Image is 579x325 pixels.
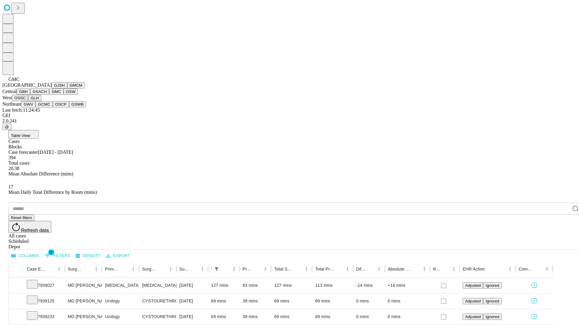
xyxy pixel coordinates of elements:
button: GMCM [67,82,85,88]
div: MD [PERSON_NAME] R Md [68,309,99,324]
div: Surgery Name [142,267,157,271]
button: Ignored [483,298,501,304]
button: Sort [46,265,55,273]
button: Menu [302,265,311,273]
span: [DATE] - [DATE] [38,150,73,155]
div: 113 mins [315,278,350,293]
div: 69 mins [315,293,350,309]
div: 0 mins [388,309,427,324]
button: Sort [221,265,230,273]
button: Menu [375,265,383,273]
span: [GEOGRAPHIC_DATA] [2,82,52,88]
button: Sort [534,265,543,273]
button: Export [105,251,131,261]
span: West [2,95,12,100]
button: Menu [261,265,270,273]
div: 7939233 [27,309,62,324]
button: OSW [64,88,78,95]
button: Expand [12,280,21,291]
div: Urology [105,293,136,309]
div: +14 mins [388,278,427,293]
button: GCMC [36,101,53,107]
button: GSACH [30,88,49,95]
span: Adjusted [465,299,481,303]
div: 69 mins [274,309,309,324]
button: Menu [506,265,514,273]
button: Refresh data [8,221,51,233]
div: 83 mins [243,278,268,293]
div: Resolved in EHR [433,267,441,271]
div: CYSTOURETHROSCOPY WITH INSERTION URETERAL [MEDICAL_DATA] [142,309,173,324]
button: @ [2,124,11,130]
button: Menu [230,265,238,273]
span: 1 [48,249,54,255]
button: Menu [92,265,100,273]
button: Reset filters [8,215,34,221]
button: Menu [198,265,207,273]
span: Ignored [486,314,499,319]
button: GLH [28,95,41,101]
span: 394 [8,155,16,160]
div: 39 mins [243,293,268,309]
button: Adjusted [463,282,483,289]
div: 0 mins [388,293,427,309]
div: 0 mins [356,293,382,309]
div: Urology [105,309,136,324]
div: [DATE] [179,309,205,324]
button: Sort [366,265,375,273]
button: GSWB [69,101,86,107]
div: 39 mins [243,309,268,324]
button: Menu [166,265,175,273]
div: Surgeon Name [68,267,83,271]
button: Sort [412,265,420,273]
button: Ignored [483,314,501,320]
div: 2.0.241 [2,118,577,124]
button: Menu [450,265,458,273]
button: Show filters [212,265,221,273]
div: 69 mins [211,309,237,324]
div: Total Predicted Duration [315,267,334,271]
span: Case forecaster [8,150,38,155]
button: Adjusted [463,314,483,320]
span: Ignored [486,283,499,288]
div: [DATE] [179,278,205,293]
button: Adjusted [463,298,483,304]
div: 69 mins [274,293,309,309]
span: Mean Daily Total Difference by Room (mins) [8,190,97,195]
button: Sort [190,265,198,273]
div: 7939125 [27,293,62,309]
div: Scheduled In Room Duration [211,267,212,271]
button: Show filters [43,251,72,261]
button: GBH [17,88,30,95]
span: Total cases [8,160,30,166]
span: Reset filters [11,215,32,220]
div: Surgery Date [179,267,189,271]
button: Sort [441,265,450,273]
button: Menu [543,265,551,273]
button: Ignored [483,282,501,289]
button: Sort [253,265,261,273]
button: GWV [21,101,36,107]
span: Table View [11,133,30,138]
span: Adjusted [465,314,481,319]
span: Northeast [2,101,21,107]
button: Sort [486,265,494,273]
div: Comments [519,267,534,271]
span: Last fetch: 11:24:45 [2,107,40,113]
span: Central [2,89,17,94]
div: [MEDICAL_DATA] [105,278,136,293]
button: Sort [84,265,92,273]
button: Table View [8,130,39,139]
div: 127 mins [211,278,237,293]
div: -14 mins [356,278,382,293]
button: Density [74,251,102,261]
button: Sort [121,265,129,273]
button: Sort [335,265,343,273]
button: Menu [343,265,352,273]
div: Primary Service [105,267,120,271]
div: [MEDICAL_DATA] DEEP [MEDICAL_DATA] [142,278,173,293]
div: 127 mins [274,278,309,293]
div: [DATE] [179,293,205,309]
span: Ignored [486,299,499,303]
button: Sort [294,265,302,273]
